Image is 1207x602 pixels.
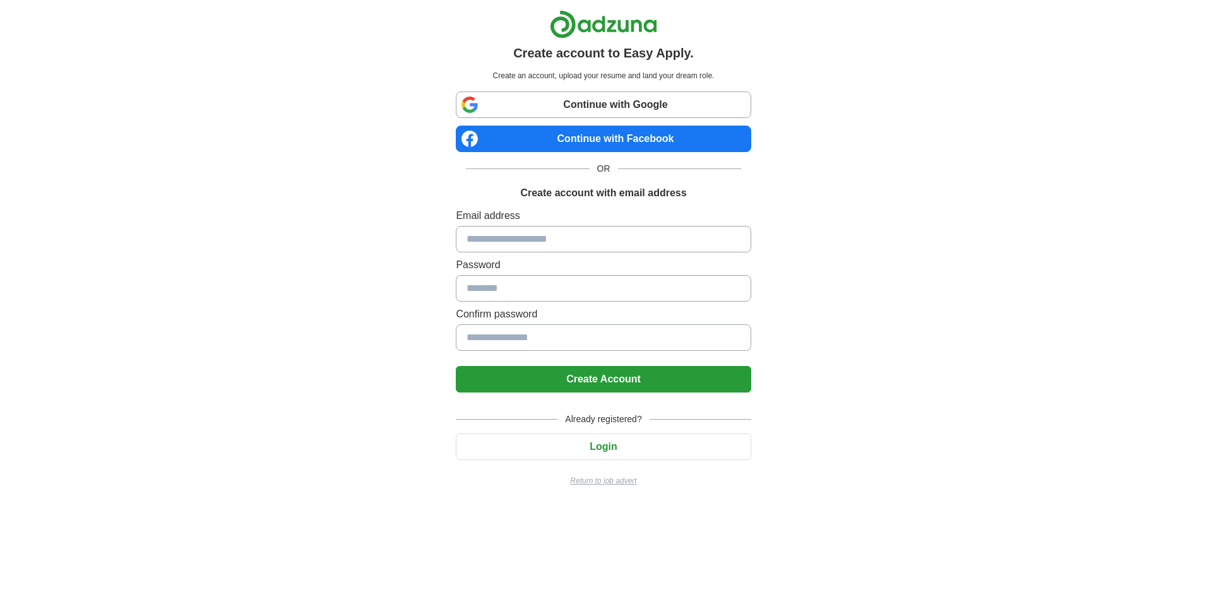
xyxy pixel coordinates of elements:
[456,91,751,118] a: Continue with Google
[456,475,751,487] a: Return to job advert
[456,307,751,322] label: Confirm password
[456,208,751,223] label: Email address
[557,413,649,426] span: Already registered?
[456,434,751,460] button: Login
[456,441,751,452] a: Login
[513,44,694,62] h1: Create account to Easy Apply.
[550,10,657,38] img: Adzuna logo
[458,70,748,81] p: Create an account, upload your resume and land your dream role.
[590,162,618,175] span: OR
[456,257,751,273] label: Password
[456,126,751,152] a: Continue with Facebook
[456,366,751,392] button: Create Account
[520,186,686,201] h1: Create account with email address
